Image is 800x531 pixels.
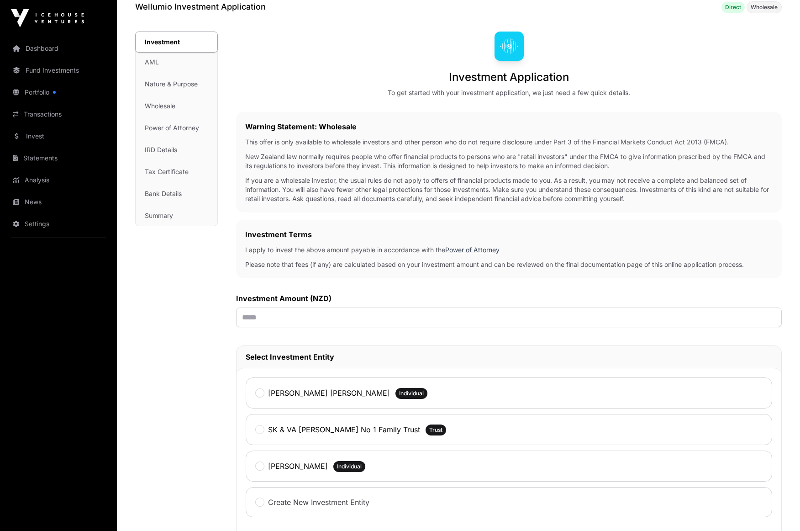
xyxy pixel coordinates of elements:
a: Portfolio [7,82,110,102]
span: Direct [725,4,741,11]
h1: Investment Application [449,70,569,85]
p: New Zealand law normally requires people who offer financial products to persons who are "retail ... [245,152,773,170]
div: To get started with your investment application, we just need a few quick details. [388,88,630,97]
a: Analysis [7,170,110,190]
a: Invest [7,126,110,146]
label: SK & VA [PERSON_NAME] No 1 Family Trust [268,424,420,435]
a: Dashboard [7,38,110,58]
p: Please note that fees (if any) are calculated based on your investment amount and can be reviewed... [245,260,773,269]
h2: Investment Terms [245,229,773,240]
label: [PERSON_NAME] [PERSON_NAME] [268,388,390,398]
span: Trust [429,426,442,434]
p: I apply to invest the above amount payable in accordance with the [245,245,773,255]
label: Create New Investment Entity [268,497,369,508]
p: If you are a wholesale investor, the usual rules do not apply to offers of financial products mad... [245,176,773,203]
span: Individual [399,390,424,397]
a: Statements [7,148,110,168]
label: Investment Amount (NZD) [236,293,782,304]
label: [PERSON_NAME] [268,461,328,472]
img: Wellumio [495,32,524,61]
h2: Warning Statement: Wholesale [245,121,773,132]
iframe: Chat Widget [754,487,800,531]
a: News [7,192,110,212]
a: Transactions [7,104,110,124]
h2: Select Investment Entity [246,351,772,362]
span: Individual [337,463,362,470]
a: Fund Investments [7,60,110,80]
a: Power of Attorney [445,246,500,254]
a: Settings [7,214,110,234]
span: Wholesale [751,4,778,11]
h1: Wellumio Investment Application [135,0,266,13]
img: Icehouse Ventures Logo [11,9,84,27]
p: This offer is only available to wholesale investors and other person who do not require disclosur... [245,138,773,147]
